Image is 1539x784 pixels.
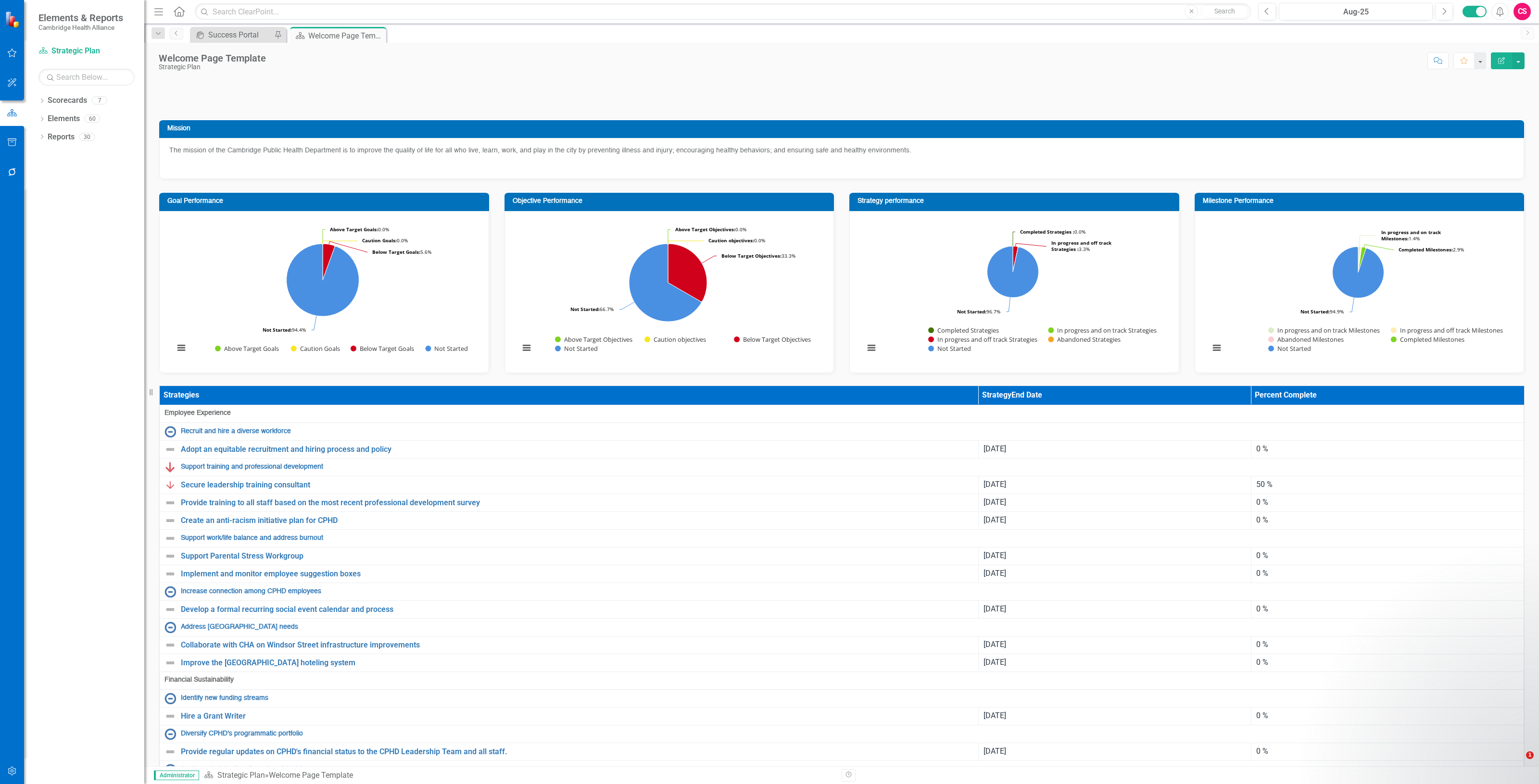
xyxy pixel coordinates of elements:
path: Not Started, 131. [1332,247,1384,298]
a: Strategic Plan [38,46,135,57]
button: Show Above Target Objectives [555,335,633,344]
img: No Information [164,586,176,597]
div: 0 % [1256,550,1519,561]
td: Double-Click to Edit Right Click for Context Menu [160,511,979,529]
img: Not Defined [164,533,176,544]
img: Not Defined [164,604,176,615]
tspan: Not Started: [957,308,986,315]
a: Increase connection among CPHD employees [181,588,1519,595]
tspan: Completed Strategies : [1020,228,1074,235]
text: Abandoned Strategies [1057,335,1121,344]
img: No Information [164,693,176,704]
button: CS [1514,3,1531,20]
td: Double-Click to Edit Right Click for Context Menu [160,618,1524,636]
div: 0 % [1256,444,1519,455]
td: Double-Click to Edit Right Click for Context Menu [160,654,979,672]
tspan: Above Target Objectives: [675,226,735,233]
td: Double-Click to Edit Right Click for Context Menu [160,760,1524,778]
td: Double-Click to Edit Right Click for Context Menu [160,689,1524,707]
div: 60 [85,115,100,123]
img: Not Defined [164,746,176,758]
path: Abandoned Milestones, 0. [1358,247,1362,272]
a: Provide training to all staff based on the most recent professional development survey [181,498,973,507]
tspan: Not Started: [570,306,600,312]
tspan: In progress and off track Strategies : [1051,239,1112,252]
div: Aug-25 [1282,6,1429,18]
tspan: Caution Goals: [362,237,397,244]
td: Double-Click to Edit [978,636,1251,654]
tspan: Below Target Objectives: [721,252,782,259]
tspan: Caution objectives: [708,237,754,244]
text: 0.0% [362,237,408,244]
span: [DATE] [984,444,1006,453]
div: Chart. Highcharts interactive chart. [859,219,1169,363]
button: Show In progress and on track Milestones [1268,326,1380,335]
button: Show Not Started [1268,344,1311,353]
a: Create an anti-racism initiative plan for CPHD [181,516,973,525]
td: Double-Click to Edit [1251,743,1524,760]
img: Not Defined [164,568,176,580]
button: Show Below Target Goals [351,344,415,353]
small: Cambridge Health Alliance [38,24,123,31]
span: Financial Sustainability [164,675,1519,684]
div: 0 % [1256,746,1519,757]
td: Double-Click to Edit Right Click for Context Menu [160,529,1524,547]
button: Show Abandoned Strategies [1048,335,1121,344]
button: Show Completed Strategies [928,326,999,335]
img: Not Defined [164,444,176,455]
td: Double-Click to Edit [978,494,1251,511]
td: Double-Click to Edit [160,672,1524,689]
span: [DATE] [984,604,1006,613]
div: Welcome Page Template [269,771,353,780]
div: 0 % [1256,657,1519,668]
button: Show Not Started [928,344,971,353]
a: Adopt an equitable recruitment and hiring process and policy [181,445,973,454]
a: Secure leadership training consultant [181,481,973,489]
button: View chart menu, Chart [1210,341,1224,354]
a: Recruit and hire a diverse workforce [181,428,1519,435]
td: Double-Click to Edit [1251,440,1524,458]
div: 50 % [1256,479,1519,490]
tspan: Below Target Goals: [372,249,420,255]
path: Below Target Goals, 1. [323,244,335,280]
td: Double-Click to Edit [1251,476,1524,494]
button: Show Not Started [555,344,597,353]
path: In progress and on track Milestones, 2. [1358,247,1360,272]
img: Not Defined [164,710,176,722]
a: Provide regular updates on CPHD's financial status to the CPHD Leadership Team and all staff. [181,747,973,756]
td: Double-Click to Edit [1251,565,1524,583]
td: Double-Click to Edit Right Click for Context Menu [160,476,979,494]
h3: Milestone Performance [1203,198,1520,205]
div: 0 % [1256,639,1519,650]
path: Completed Milestones, 4. [1358,247,1366,273]
span: [DATE] [984,480,1006,489]
img: No Information [164,426,176,437]
img: No Information [164,764,176,775]
span: [DATE] [984,498,1006,507]
a: Diversify CPHD's programmatic portfolio [181,730,1519,737]
text: 0.0% [330,226,389,233]
div: 7 [92,97,107,105]
a: Implement and monitor employee suggestion boxes [181,570,973,578]
text: 66.7% [570,306,614,312]
div: Success Portal [208,29,272,41]
td: Double-Click to Edit Right Click for Context Menu [160,565,979,583]
div: Strategic Plan [159,63,266,71]
span: Employee Experience [164,408,1519,418]
text: 2.9% [1399,246,1464,253]
text: 33.3% [721,252,795,259]
button: View chart menu, Chart [175,341,188,354]
text: 96.7% [957,308,1000,315]
td: Double-Click to Edit Right Click for Context Menu [160,458,1524,476]
td: Double-Click to Edit [978,547,1251,565]
button: Show Caution Goals [291,344,340,353]
text: 94.4% [263,326,306,333]
span: [DATE] [984,640,1006,649]
img: Not Defined [164,550,176,562]
td: Double-Click to Edit [978,743,1251,760]
svg: Interactive chart [169,219,476,363]
td: Double-Click to Edit [978,511,1251,529]
svg: Interactive chart [1205,219,1512,363]
iframe: Intercom live chat [1506,751,1529,774]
